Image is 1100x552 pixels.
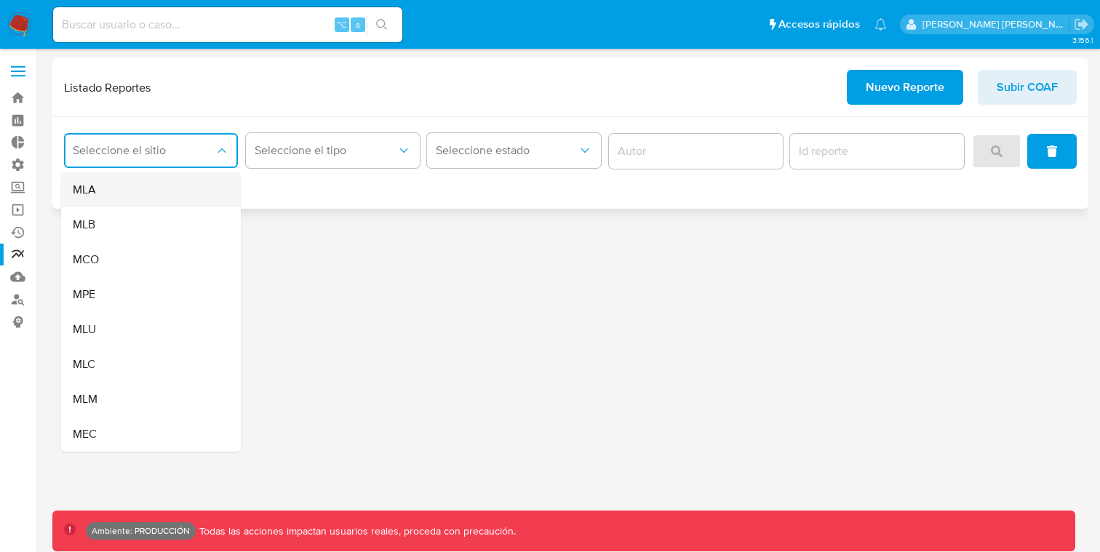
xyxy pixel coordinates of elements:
[367,15,396,35] button: search-icon
[336,17,347,31] span: ⌥
[874,18,887,31] a: Notificaciones
[1074,17,1089,32] a: Salir
[778,17,860,32] span: Accesos rápidos
[922,17,1069,31] p: miguel.rodriguez@mercadolibre.com.co
[196,524,516,538] p: Todas las acciones impactan usuarios reales, proceda con precaución.
[356,17,360,31] span: s
[92,528,190,534] p: Ambiente: PRODUCCIÓN
[53,15,402,34] input: Buscar usuario o caso...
